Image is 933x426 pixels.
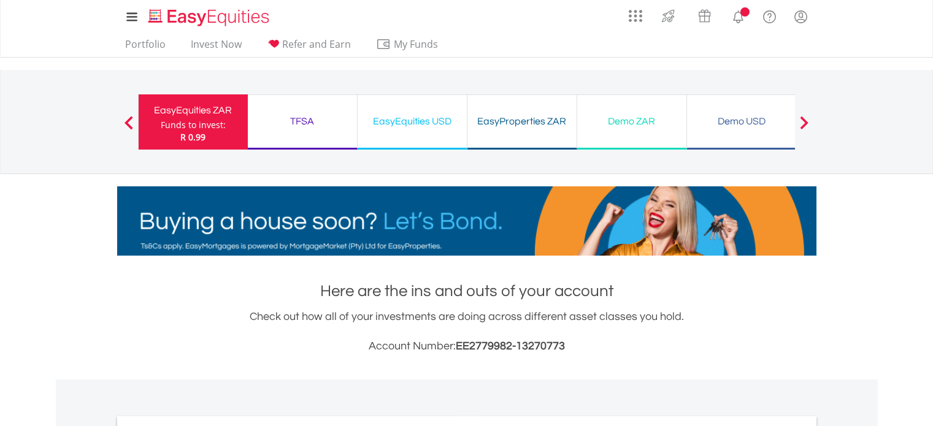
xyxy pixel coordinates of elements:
a: Invest Now [186,38,247,57]
a: Notifications [723,3,754,28]
div: Demo USD [694,113,789,130]
h3: Account Number: [117,338,816,355]
img: vouchers-v2.svg [694,6,715,26]
div: Check out how all of your investments are doing across different asset classes you hold. [117,308,816,355]
span: R 0.99 [180,131,205,143]
div: Funds to invest: [161,119,226,131]
img: thrive-v2.svg [658,6,678,26]
a: Home page [144,3,274,28]
span: EE2779982-13270773 [456,340,565,352]
span: Refer and Earn [282,37,351,51]
div: EasyProperties ZAR [475,113,569,130]
img: EasyMortage Promotion Banner [117,186,816,256]
div: Demo ZAR [585,113,679,130]
a: FAQ's and Support [754,3,785,28]
img: grid-menu-icon.svg [629,9,642,23]
img: EasyEquities_Logo.png [146,7,274,28]
div: EasyEquities USD [365,113,459,130]
div: TFSA [255,113,350,130]
a: My Profile [785,3,816,30]
a: Refer and Earn [262,38,356,57]
div: EasyEquities ZAR [146,102,240,119]
span: My Funds [376,36,456,52]
a: Vouchers [686,3,723,26]
a: Portfolio [120,38,171,57]
a: AppsGrid [621,3,650,23]
h1: Here are the ins and outs of your account [117,280,816,302]
button: Next [792,122,816,134]
button: Previous [117,122,141,134]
